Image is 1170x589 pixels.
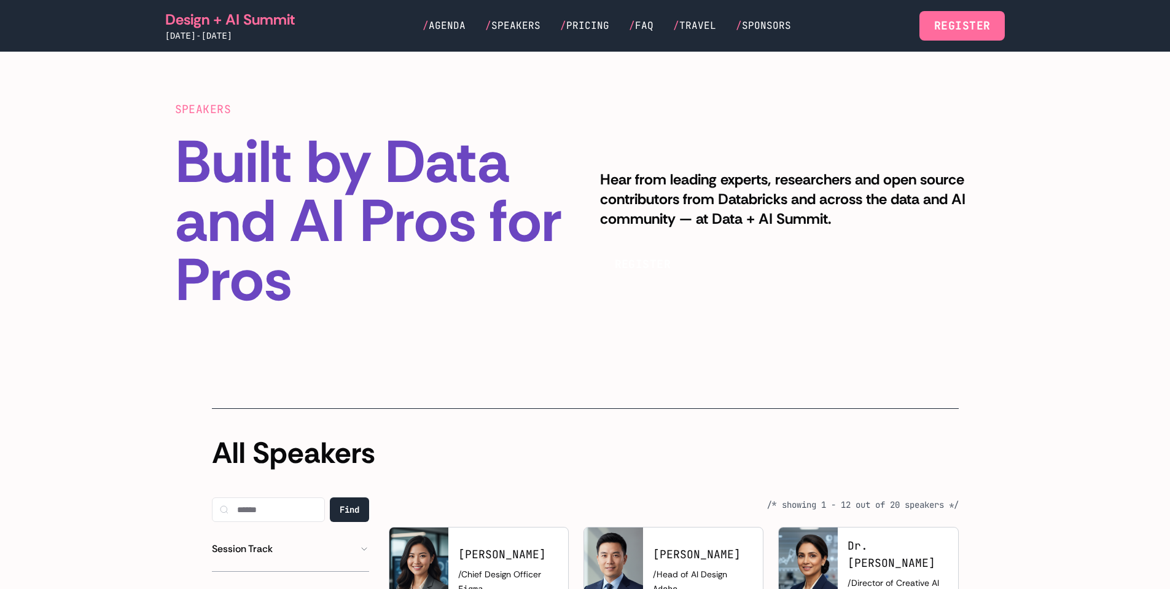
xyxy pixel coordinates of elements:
[629,19,635,32] span: /
[600,170,996,229] p: Hear from leading experts, researchers and open source contributors from Databricks and across th...
[566,19,609,32] span: Pricing
[175,101,571,118] div: SPEAKERS
[742,19,791,32] span: Sponsors
[560,19,566,32] span: /
[736,18,791,33] a: /Sponsors
[212,537,369,561] button: Session Track
[458,568,558,580] p: / Chief Design Officer
[919,11,1005,41] a: Register
[429,19,466,32] span: Agenda
[653,546,753,563] h3: [PERSON_NAME]
[423,18,466,33] a: /Agenda
[673,18,716,33] a: /Travel
[848,537,948,572] h3: Dr. [PERSON_NAME]
[165,10,295,30] a: Design + AI Summit
[485,19,491,32] span: /
[165,30,295,42] div: [DATE]-[DATE]
[491,19,540,32] span: Speakers
[635,19,653,32] span: FAQ
[560,18,609,33] a: /Pricing
[600,248,686,280] button: REGISTER
[673,19,679,32] span: /
[175,133,571,310] h1: Built by Data and AI Pros for Pros
[767,499,959,510] span: /* showing 1 - 12 out of 20 speakers */
[736,19,742,32] span: /
[423,19,429,32] span: /
[653,568,753,580] p: / Head of AI Design
[485,18,540,33] a: /Speakers
[212,438,959,468] h2: All Speakers
[679,19,716,32] span: Travel
[458,546,558,563] h3: [PERSON_NAME]
[848,577,948,589] p: / Director of Creative AI
[629,18,653,33] a: /FAQ
[330,497,369,522] button: Find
